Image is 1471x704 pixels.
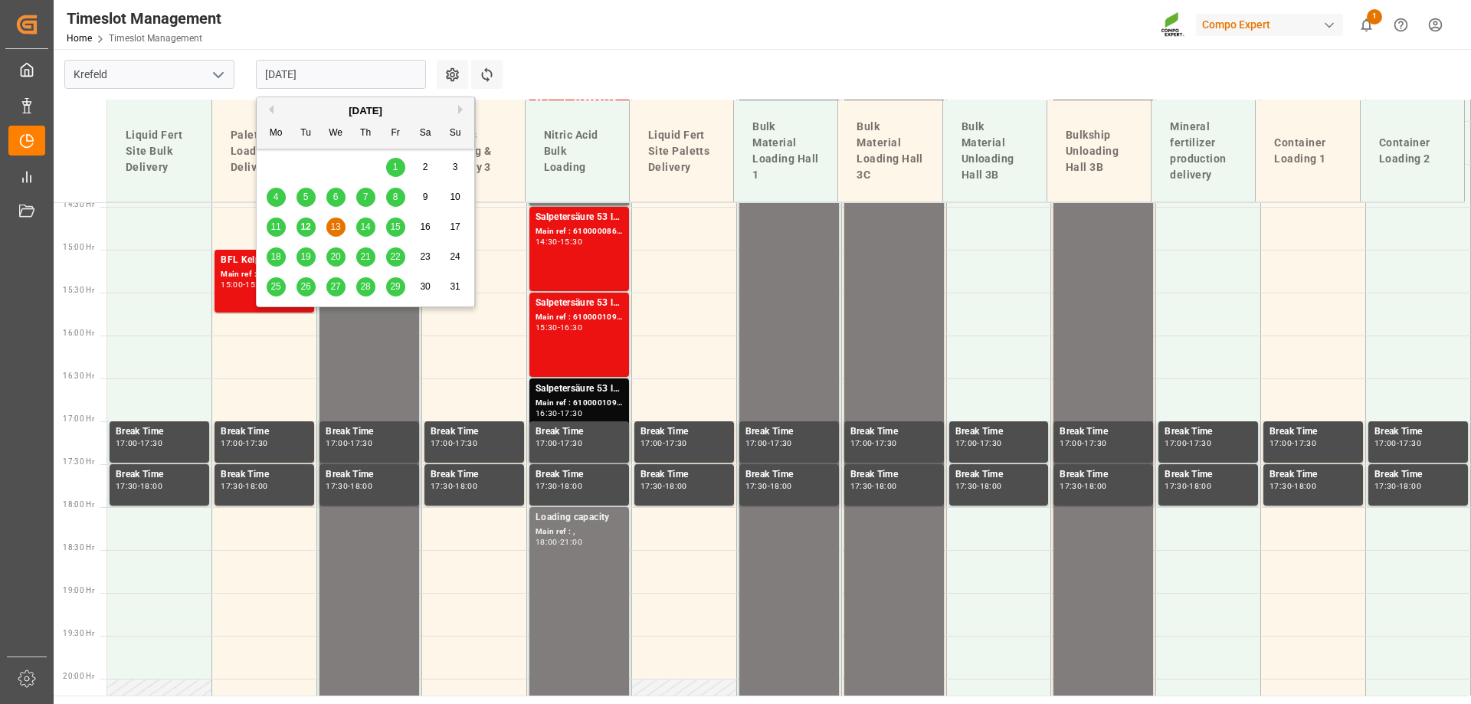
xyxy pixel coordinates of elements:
div: Break Time [1165,424,1252,440]
div: - [977,440,979,447]
div: Choose Thursday, August 7th, 2025 [356,188,375,207]
div: Break Time [1374,424,1462,440]
div: Choose Wednesday, August 13th, 2025 [326,218,346,237]
div: 17:00 [536,440,558,447]
div: - [977,483,979,490]
div: Choose Saturday, August 30th, 2025 [416,277,435,296]
div: 15:30 [536,324,558,331]
div: - [1082,483,1084,490]
div: 17:00 [431,440,453,447]
div: 17:00 [221,440,243,447]
div: 18:00 [1084,483,1106,490]
div: Choose Sunday, August 10th, 2025 [446,188,465,207]
div: - [138,483,140,490]
div: 17:30 [1165,483,1187,490]
a: Home [67,33,92,44]
div: Salpetersäure 53 lose; [536,210,623,225]
div: - [872,483,874,490]
div: Main ref : 6100000867, 2000000891; [536,225,623,238]
div: 18:00 [140,483,162,490]
div: - [1187,440,1189,447]
div: 14:30 [536,238,558,245]
div: We [326,124,346,143]
div: Choose Monday, August 18th, 2025 [267,247,286,267]
div: Break Time [850,467,938,483]
div: Break Time [431,467,518,483]
div: Main ref : 6100001096, 2000001008; [536,311,623,324]
span: 19 [300,251,310,262]
div: month 2025-08 [261,152,470,302]
div: - [1397,440,1399,447]
div: Choose Monday, August 4th, 2025 [267,188,286,207]
span: 19:00 Hr [63,586,94,594]
div: 17:30 [770,440,792,447]
div: Liquid Fert Site Bulk Delivery [120,121,199,182]
div: BFL Kelp SL 10L (x60) ES,PT;FLO T PERM [DATE] 25kg (x60) INT;VITA Si 10L (x60) ES,PT;Fetri 13% (F... [221,253,308,268]
div: 21:00 [560,539,582,545]
div: 17:30 [1399,440,1421,447]
div: 16:30 [560,324,582,331]
input: Type to search/select [64,60,234,89]
div: 17:30 [640,483,663,490]
button: open menu [206,63,229,87]
div: Choose Sunday, August 24th, 2025 [446,247,465,267]
div: Choose Saturday, August 2nd, 2025 [416,158,435,177]
div: Timeslot Management [67,7,221,30]
div: Choose Thursday, August 21st, 2025 [356,247,375,267]
span: 2 [423,162,428,172]
div: - [243,483,245,490]
span: 25 [270,281,280,292]
div: - [243,440,245,447]
span: 20:00 Hr [63,672,94,680]
div: - [768,483,770,490]
div: Break Time [116,424,203,440]
div: - [558,238,560,245]
div: 17:30 [1294,440,1316,447]
div: [DATE] [257,103,474,119]
div: Break Time [1060,467,1147,483]
div: Choose Thursday, August 28th, 2025 [356,277,375,296]
div: 18:00 [1399,483,1421,490]
div: Break Time [640,467,728,483]
span: 9 [423,192,428,202]
div: 17:00 [745,440,768,447]
div: Container Loading 1 [1268,129,1347,173]
span: 31 [450,281,460,292]
div: Bulkship Unloading Hall 3B [1060,121,1138,182]
span: 18 [270,251,280,262]
div: 18:00 [245,483,267,490]
div: - [558,483,560,490]
div: - [1082,440,1084,447]
div: Choose Wednesday, August 20th, 2025 [326,247,346,267]
span: 23 [420,251,430,262]
div: 17:30 [560,410,582,417]
div: Break Time [536,467,623,483]
div: Choose Friday, August 15th, 2025 [386,218,405,237]
span: 12 [300,221,310,232]
div: - [663,440,665,447]
button: Compo Expert [1196,10,1349,39]
div: 18:00 [875,483,897,490]
div: 18:00 [980,483,1002,490]
div: Salpetersäure 53 lose; [536,381,623,397]
div: Choose Sunday, August 31st, 2025 [446,277,465,296]
div: Break Time [1270,467,1357,483]
div: Break Time [326,424,413,440]
div: 17:00 [116,440,138,447]
span: 17 [450,221,460,232]
div: Break Time [850,424,938,440]
span: 18:30 Hr [63,543,94,552]
div: 17:30 [875,440,897,447]
span: 16 [420,221,430,232]
div: - [1292,483,1294,490]
div: 17:30 [431,483,453,490]
div: - [1397,483,1399,490]
div: 17:00 [955,440,978,447]
div: Choose Wednesday, August 6th, 2025 [326,188,346,207]
div: Choose Saturday, August 9th, 2025 [416,188,435,207]
span: 10 [450,192,460,202]
span: 17:00 Hr [63,414,94,423]
div: 17:30 [1270,483,1292,490]
div: Break Time [536,424,623,440]
div: - [872,440,874,447]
